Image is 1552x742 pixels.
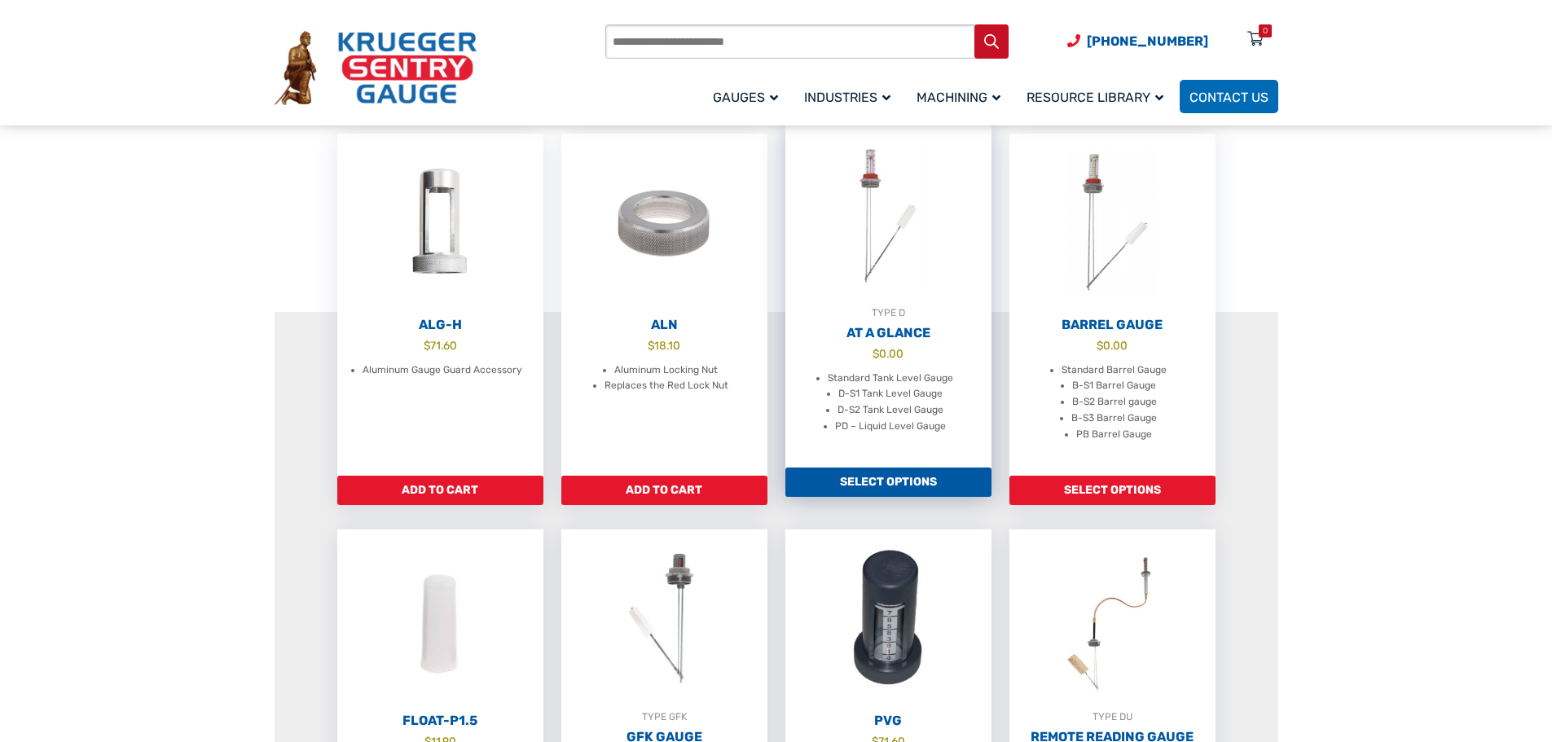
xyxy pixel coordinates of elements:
span: $ [648,339,654,352]
img: Krueger Sentry Gauge [275,31,477,106]
a: Phone Number (920) 434-8860 [1067,31,1208,51]
li: Aluminum Gauge Guard Accessory [363,362,522,379]
span: Industries [804,90,890,105]
li: Standard Barrel Gauge [1062,362,1167,379]
span: Machining [917,90,1000,105]
li: B-S1 Barrel Gauge [1072,378,1156,394]
li: Replaces the Red Lock Nut [605,378,728,394]
li: B-S3 Barrel Gauge [1071,411,1157,427]
img: ALG-OF [337,134,543,313]
span: [PHONE_NUMBER] [1087,33,1208,49]
bdi: 71.60 [424,339,457,352]
div: TYPE DU [1009,709,1216,725]
li: D-S2 Tank Level Gauge [838,402,943,419]
a: Contact Us [1180,80,1278,113]
a: Gauges [703,77,794,116]
h2: PVG [785,713,991,729]
img: ALN [561,134,767,313]
a: Add to cart: “Barrel Gauge” [1009,476,1216,505]
a: Barrel Gauge $0.00 Standard Barrel Gauge B-S1 Barrel Gauge B-S2 Barrel gauge B-S3 Barrel Gauge PB... [1009,134,1216,476]
a: ALN $18.10 Aluminum Locking Nut Replaces the Red Lock Nut [561,134,767,476]
h2: ALG-H [337,317,543,333]
h2: Barrel Gauge [1009,317,1216,333]
a: Add to cart: “At A Glance” [785,468,991,497]
a: Add to cart: “ALN” [561,476,767,505]
img: PVG [785,529,991,709]
span: $ [424,339,430,352]
li: PD – Liquid Level Gauge [835,419,946,435]
h2: At A Glance [785,325,991,341]
bdi: 0.00 [873,347,904,360]
span: Resource Library [1027,90,1163,105]
div: 0 [1263,24,1268,37]
img: Barrel Gauge [1009,134,1216,313]
img: Float-P1.5 [337,529,543,709]
li: B-S2 Barrel gauge [1072,394,1157,411]
img: Remote Reading Gauge [1009,529,1216,709]
bdi: 0.00 [1097,339,1128,352]
span: $ [1097,339,1103,352]
h2: ALN [561,317,767,333]
a: ALG-H $71.60 Aluminum Gauge Guard Accessory [337,134,543,476]
img: At A Glance [785,125,991,305]
li: PB Barrel Gauge [1076,427,1152,443]
h2: Float-P1.5 [337,713,543,729]
span: Gauges [713,90,778,105]
li: Aluminum Locking Nut [614,362,718,379]
a: Add to cart: “ALG-H” [337,476,543,505]
a: Machining [907,77,1017,116]
a: Resource Library [1017,77,1180,116]
span: Contact Us [1189,90,1268,105]
bdi: 18.10 [648,339,680,352]
li: Standard Tank Level Gauge [828,371,953,387]
li: D-S1 Tank Level Gauge [838,386,943,402]
img: GFK Gauge [561,529,767,709]
div: TYPE D [785,305,991,321]
a: TYPE DAt A Glance $0.00 Standard Tank Level Gauge D-S1 Tank Level Gauge D-S2 Tank Level Gauge PD ... [785,125,991,468]
span: $ [873,347,879,360]
a: Industries [794,77,907,116]
div: TYPE GFK [561,709,767,725]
